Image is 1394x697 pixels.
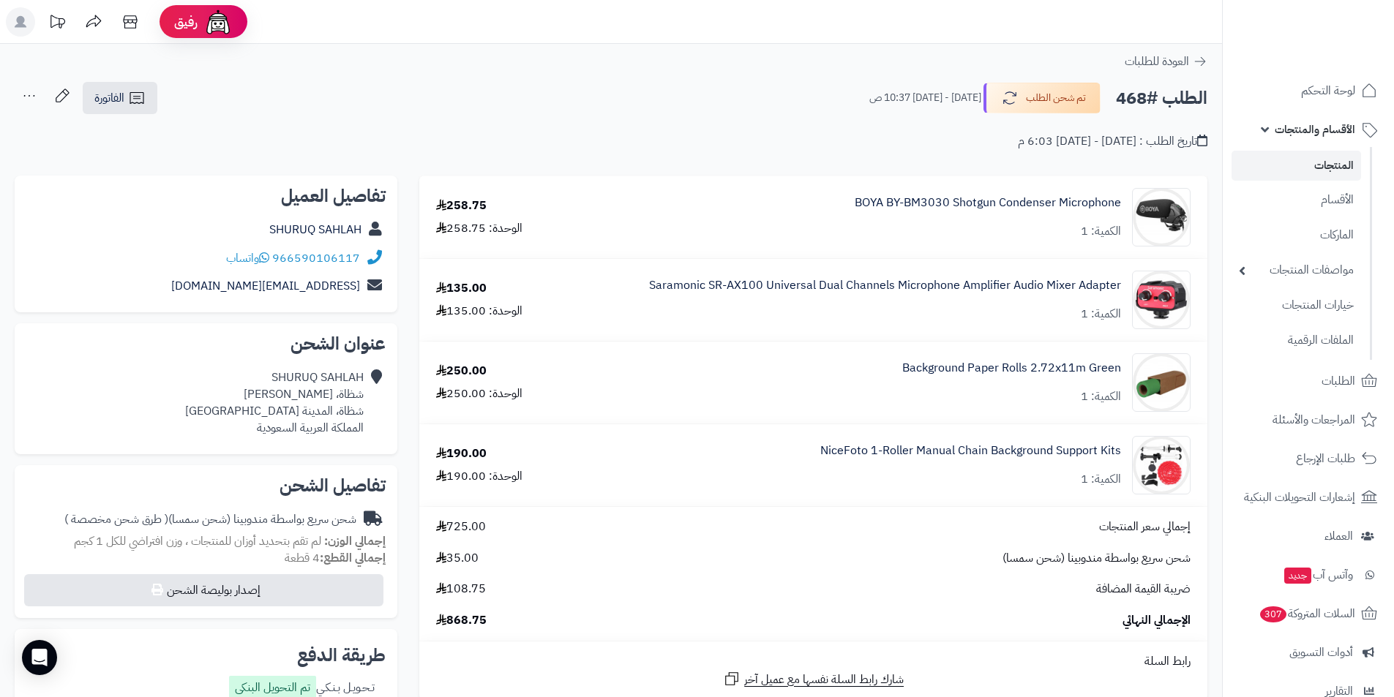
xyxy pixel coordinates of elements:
[1099,519,1191,535] span: إجمالي سعر المنتجات
[1116,83,1207,113] h2: الطلب #468
[1125,53,1189,70] span: العودة للطلبات
[1294,23,1380,53] img: logo-2.png
[1232,441,1385,476] a: طلبات الإرجاع
[26,187,386,205] h2: تفاصيل العميل
[1232,73,1385,108] a: لوحة التحكم
[1232,151,1361,181] a: المنتجات
[26,335,386,353] h2: عنوان الشحن
[436,385,522,402] div: الوحدة: 250.00
[436,519,486,535] span: 725.00
[436,220,522,237] div: الوحدة: 258.75
[436,445,487,462] div: 190.00
[1232,519,1385,554] a: العملاء
[64,511,356,528] div: شحن سريع بواسطة مندوبينا (شحن سمسا)
[1232,557,1385,592] a: وآتس آبجديد
[74,532,321,550] span: لم تقم بتحديد أوزان للمنتجات ، وزن افتراضي للكل 1 كجم
[1232,402,1385,437] a: المراجعات والأسئلة
[324,532,386,550] strong: إجمالي الوزن:
[436,280,487,297] div: 135.00
[436,303,522,320] div: الوحدة: 135.00
[1322,371,1355,391] span: الطلبات
[1096,581,1191,598] span: ضريبة القيمة المضافة
[1259,606,1288,623] span: 307
[1275,119,1355,140] span: الأقسام والمنتجات
[436,197,487,214] div: 258.75
[1133,436,1190,494] img: 1734609022-NiceFoto%201-Roller%20(3)-800x1000-90x90.jpg
[436,612,487,629] span: 868.75
[1289,642,1353,663] span: أدوات التسويق
[272,249,360,267] a: 966590106117
[436,363,487,380] div: 250.00
[1232,184,1361,216] a: الأقسام
[1301,80,1355,101] span: لوحة التحكم
[1232,596,1385,631] a: السلات المتروكة307
[171,277,360,295] a: [EMAIL_ADDRESS][DOMAIN_NAME]
[1133,353,1190,412] img: 1724498830-54-90x90.jpg
[1324,526,1353,546] span: العملاء
[1133,271,1190,329] img: 1641835162-4897040884662.2-90x90.jpg
[1123,612,1191,629] span: الإجمالي النهائي
[269,221,361,238] a: SHURUQ SAHLAH
[1003,550,1191,567] span: شحن سريع بواسطة مندوبينا (شحن سمسا)
[1232,480,1385,515] a: إشعارات التحويلات البنكية
[820,442,1121,459] a: NiceFoto 1-Roller Manual Chain Background Support Kits
[1081,306,1121,323] div: الكمية: 1
[1232,363,1385,399] a: الطلبات
[1232,325,1361,356] a: الملفات الرقمية
[1283,565,1353,585] span: وآتس آب
[1232,255,1361,286] a: مواصفات المنتجات
[902,360,1121,377] a: Background Paper Rolls 2.72x11m Green
[297,647,386,664] h2: طريقة الدفع
[1284,568,1311,584] span: جديد
[320,549,386,567] strong: إجمالي القطع:
[174,13,198,31] span: رفيق
[226,249,269,267] a: واتساب
[24,574,383,606] button: إصدار بوليصة الشحن
[1232,635,1385,670] a: أدوات التسويق
[285,549,386,567] small: 4 قطعة
[1133,188,1190,246] img: 1637174943-BM3030%20%201-90x90.jpg
[39,7,75,40] a: تحديثات المنصة
[1296,448,1355,469] span: طلبات الإرجاع
[185,369,364,436] div: SHURUQ SAHLAH شظاة، [PERSON_NAME] شظاة، المدينة [GEOGRAPHIC_DATA] المملكة العربية السعودية
[26,477,386,494] h2: تفاصيل الشحن
[436,581,486,598] span: 108.75
[983,83,1101,113] button: تم شحن الطلب
[855,195,1121,211] a: BOYA BY-BM3030 Shotgun Condenser Microphone
[1081,223,1121,240] div: الكمية: 1
[723,670,904,688] a: شارك رابط السلة نفسها مع عميل آخر
[1259,603,1355,624] span: السلات المتروكة
[22,640,57,675] div: Open Intercom Messenger
[869,91,981,105] small: [DATE] - [DATE] 10:37 ص
[83,82,157,114] a: الفاتورة
[1232,219,1361,251] a: الماركات
[436,550,479,567] span: 35.00
[1081,388,1121,405] div: الكمية: 1
[203,7,233,37] img: ai-face.png
[94,89,124,107] span: الفاتورة
[1232,290,1361,321] a: خيارات المنتجات
[649,277,1121,294] a: Saramonic SR-AX100 Universal Dual Channels Microphone Amplifier Audio Mixer Adapter
[425,653,1202,670] div: رابط السلة
[1273,410,1355,430] span: المراجعات والأسئلة
[64,510,168,528] span: ( طرق شحن مخصصة )
[436,468,522,485] div: الوحدة: 190.00
[1081,471,1121,488] div: الكمية: 1
[1125,53,1207,70] a: العودة للطلبات
[1244,487,1355,508] span: إشعارات التحويلات البنكية
[1018,133,1207,150] div: تاريخ الطلب : [DATE] - [DATE] 6:03 م
[744,671,904,688] span: شارك رابط السلة نفسها مع عميل آخر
